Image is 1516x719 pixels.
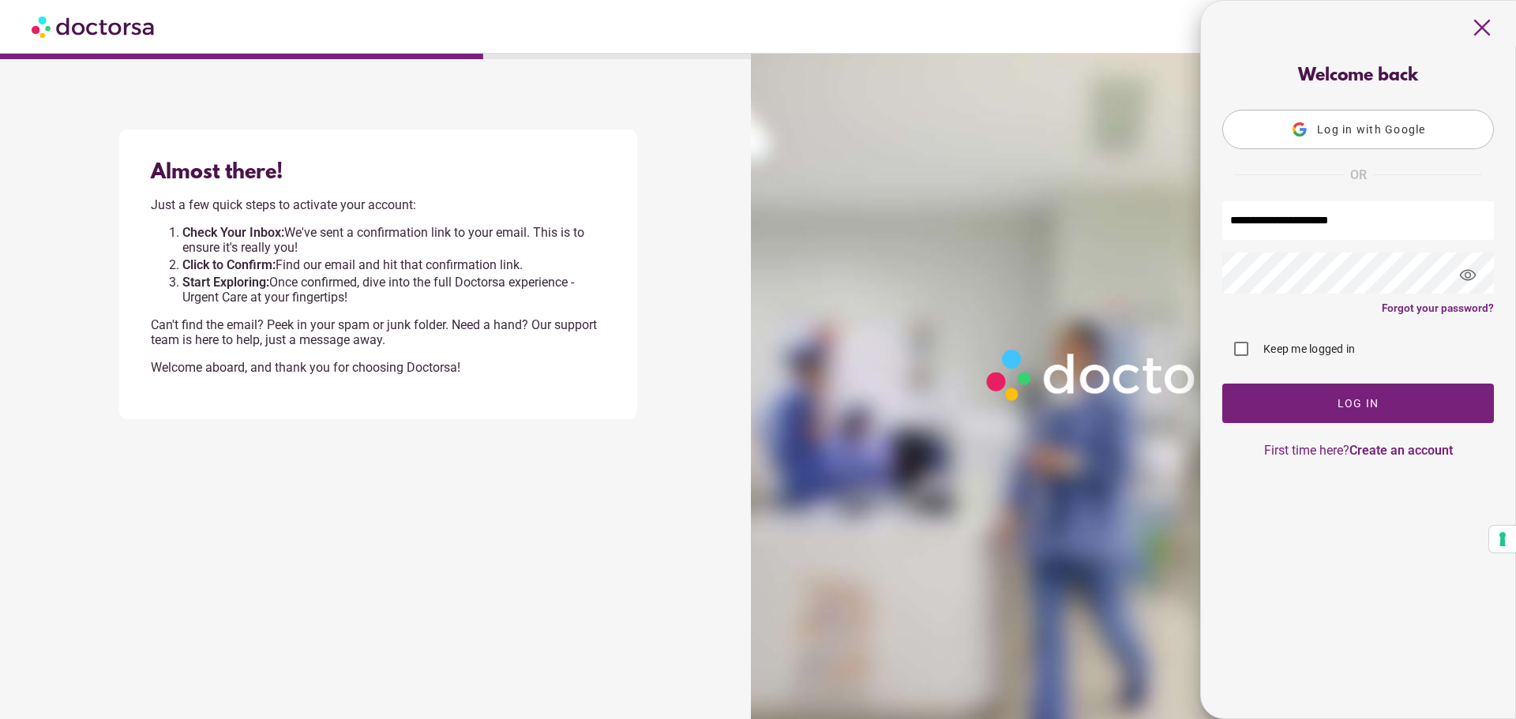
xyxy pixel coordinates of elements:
[182,225,606,255] li: We've sent a confirmation link to your email. This is to ensure it's really you!
[151,197,606,212] p: Just a few quick steps to activate your account:
[1338,397,1379,410] span: Log In
[151,360,606,375] p: Welcome aboard, and thank you for choosing Doctorsa!
[978,341,1281,409] img: Logo-Doctorsa-trans-White-partial-flat.png
[1222,384,1494,423] button: Log In
[1349,443,1453,458] a: Create an account
[1222,443,1494,458] p: First time here?
[1489,526,1516,552] button: Your consent preferences for tracking technologies
[182,225,284,240] strong: Check Your Inbox:
[32,9,156,44] img: Doctorsa.com
[182,275,606,305] li: Once confirmed, dive into the full Doctorsa experience - Urgent Care at your fingertips!
[1467,13,1497,43] span: close
[151,317,606,347] p: Can't find the email? Peek in your spam or junk folder. Need a hand? Our support team is here to ...
[182,257,276,272] strong: Click to Confirm:
[1222,110,1494,149] button: Log in with Google
[1317,123,1426,136] span: Log in with Google
[182,275,269,290] strong: Start Exploring:
[1260,341,1355,357] label: Keep me logged in
[151,161,606,185] div: Almost there!
[1350,165,1367,185] span: OR
[1222,66,1494,86] div: Welcome back
[1447,254,1489,297] span: visibility
[182,257,606,272] li: Find our email and hit that confirmation link.
[1382,301,1494,314] a: Forgot your password?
